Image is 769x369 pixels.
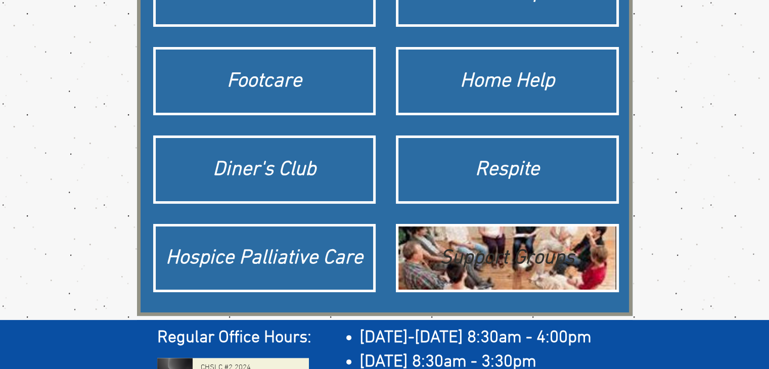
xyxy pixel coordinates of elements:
div: Support Groups [403,244,611,272]
span: [DATE]-[DATE] 8:30am - 4:00pm [359,328,592,348]
div: Respite [403,156,611,184]
a: Footcare [153,47,376,115]
a: Respite [396,135,619,204]
h2: ​ [157,326,620,350]
a: Diner's Club [153,135,376,204]
div: Diner's Club [161,156,369,184]
div: Footcare [161,67,369,96]
span: Regular Office Hours: [157,328,311,348]
div: Home Help [403,67,611,96]
div: Hospice Palliative Care [161,244,369,272]
a: Support GroupsSupport Groups [396,224,619,292]
a: Home Help [396,47,619,115]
